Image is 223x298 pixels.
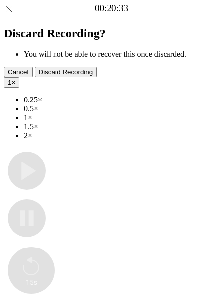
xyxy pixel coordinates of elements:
[24,96,219,104] li: 0.25×
[35,67,97,77] button: Discard Recording
[24,50,219,59] li: You will not be able to recover this once discarded.
[4,77,19,88] button: 1×
[24,122,219,131] li: 1.5×
[4,67,33,77] button: Cancel
[24,104,219,113] li: 0.5×
[4,27,219,40] h2: Discard Recording?
[24,113,219,122] li: 1×
[95,3,128,14] a: 00:20:33
[24,131,219,140] li: 2×
[8,79,11,86] span: 1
